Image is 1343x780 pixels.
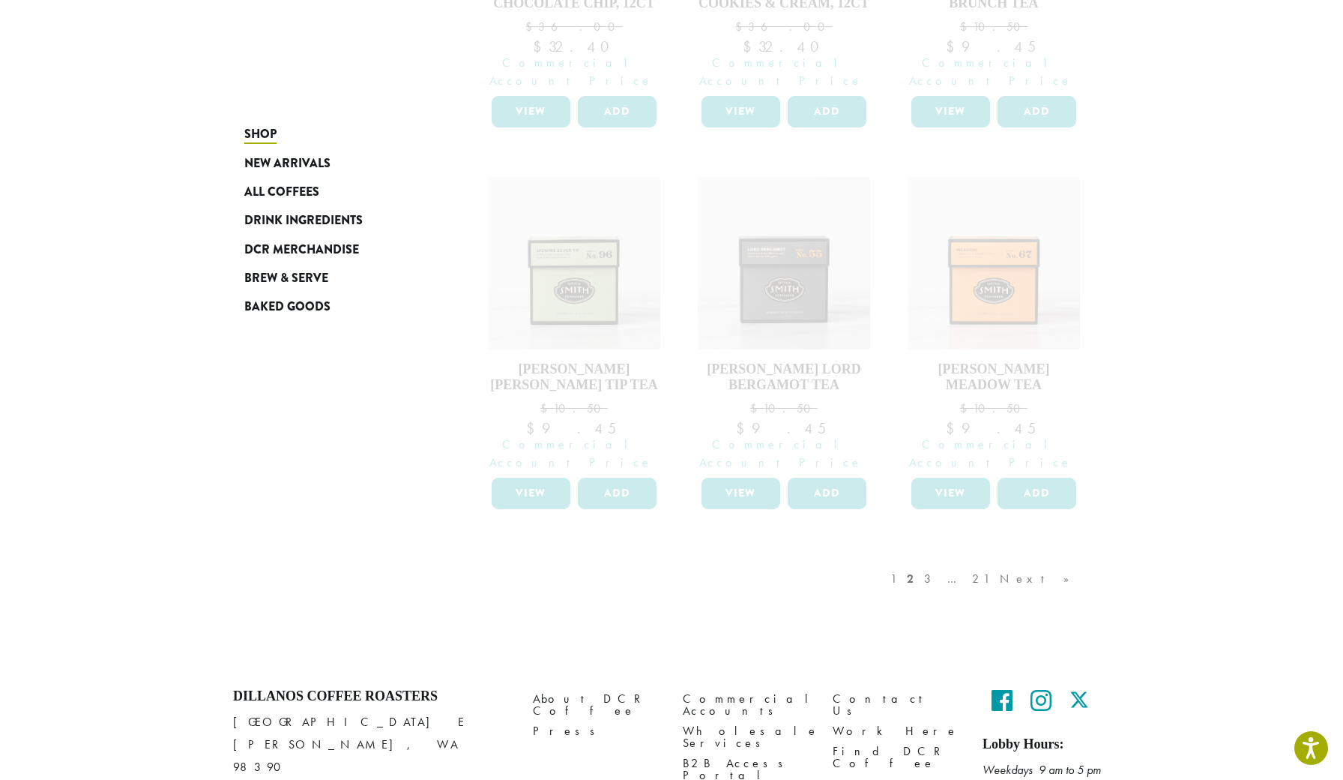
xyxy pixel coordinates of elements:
a: Contact Us [833,688,960,721]
a: Baked Goods [244,292,424,321]
a: New Arrivals [244,148,424,177]
em: Weekdays 9 am to 5 pm [983,762,1101,778]
a: Work Here [833,721,960,741]
span: Shop [244,125,277,144]
span: Baked Goods [244,298,331,316]
span: Brew & Serve [244,269,328,288]
span: Drink Ingredients [244,211,363,230]
a: All Coffees [244,178,424,206]
a: Commercial Accounts [683,688,810,721]
a: DCR Merchandise [244,235,424,264]
a: Wholesale Services [683,721,810,753]
a: Shop [244,120,424,148]
h4: Dillanos Coffee Roasters [233,688,510,705]
a: Brew & Serve [244,264,424,292]
a: Press [533,721,660,741]
h5: Lobby Hours: [983,736,1110,753]
a: About DCR Coffee [533,688,660,721]
a: Drink Ingredients [244,206,424,235]
span: DCR Merchandise [244,241,359,259]
a: Find DCR Coffee [833,741,960,773]
span: All Coffees [244,183,319,202]
span: New Arrivals [244,154,331,173]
